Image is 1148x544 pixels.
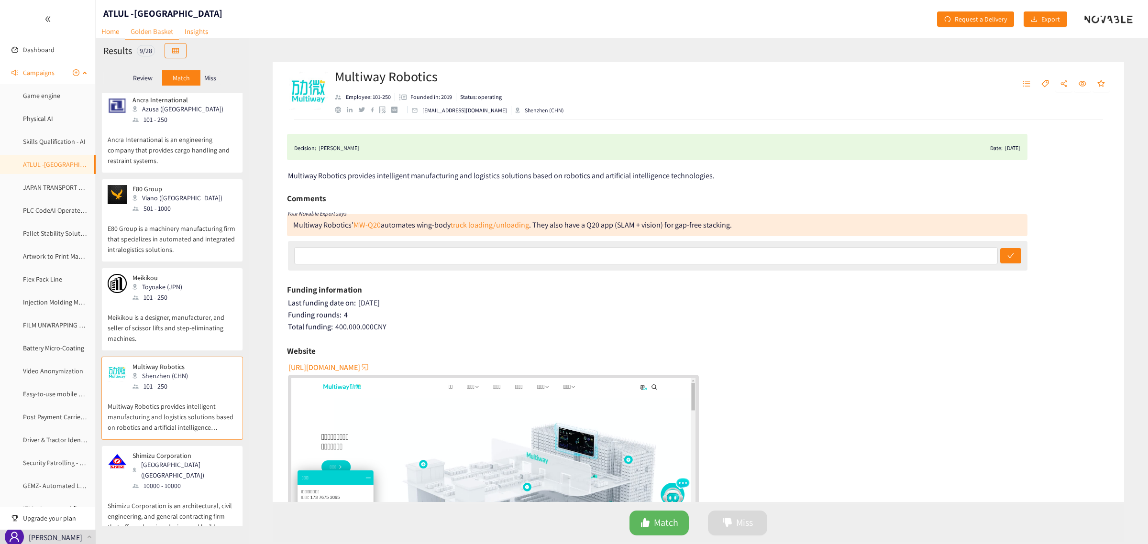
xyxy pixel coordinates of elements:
[23,275,62,283] a: Flex Pack Line
[937,11,1014,27] button: redoRequest a Delivery
[288,322,333,332] span: Total funding:
[108,392,237,433] p: Multiway Robotics provides intelligent manufacturing and logistics solutions based on robotics an...
[11,515,18,522] span: trophy
[640,518,650,529] span: like
[379,106,391,113] a: google maps
[23,344,84,352] a: Battery Micro-Coating
[9,531,20,543] span: user
[358,107,370,112] a: twitter
[629,511,689,535] button: likeMatch
[288,361,360,373] span: [URL][DOMAIN_NAME]
[23,137,86,146] a: Skills Qualification - AI
[23,390,188,398] a: Easy-to-use mobile measuring device for handling systems
[132,363,188,370] p: Multiway Robotics
[654,515,678,530] span: Match
[103,7,222,20] h1: ATLUL -[GEOGRAPHIC_DATA]
[294,143,316,153] span: Decision:
[108,125,237,166] p: Ancra International is an engineering company that provides cargo handling and restraint systems.
[23,435,106,444] a: Driver & Tractor Identification
[132,370,194,381] div: Shenzhen (CHN)
[460,93,502,101] p: Status: operating
[1093,76,1110,92] button: star
[1097,80,1105,88] span: star
[108,363,127,382] img: Snapshot of the company's website
[23,183,151,192] a: JAPAN TRANSPORT AGGREGATION PLATFORM
[287,191,326,206] h6: Comments
[108,185,127,204] img: Snapshot of the company's website
[23,504,146,513] a: ITIG - Automated financial forecasting tools
[132,96,223,104] p: Ancra International
[172,47,179,55] span: table
[955,14,1007,24] span: Request a Delivery
[108,274,127,293] img: Snapshot of the company's website
[108,452,127,471] img: Snapshot of the company's website
[132,185,222,193] p: E80 Group
[1037,76,1054,92] button: tag
[1018,76,1035,92] button: unordered-list
[132,203,228,214] div: 501 - 1000
[1031,16,1038,23] span: download
[23,367,83,375] a: Video Anonymization
[287,344,316,358] h6: Website
[287,210,346,217] i: Your Novable Expert says
[736,515,753,530] span: Miss
[1079,80,1086,88] span: eye
[11,69,18,76] span: sound
[335,93,395,101] li: Employees
[23,45,55,54] a: Dashboard
[319,143,359,153] div: [PERSON_NAME]
[990,143,1003,153] span: Date:
[410,93,452,101] p: Founded in: 2019
[335,107,347,113] a: website
[1074,76,1091,92] button: eye
[1007,252,1014,260] span: check
[723,518,732,529] span: dislike
[165,43,187,58] button: table
[346,93,391,101] p: Employee: 101-250
[288,298,356,308] span: Last funding date on:
[132,104,229,114] div: Azusa ([GEOGRAPHIC_DATA])
[132,459,236,480] div: [GEOGRAPHIC_DATA] ([GEOGRAPHIC_DATA])
[125,24,179,40] a: Golden Basket
[132,193,228,203] div: Viano ([GEOGRAPHIC_DATA])
[132,452,230,459] p: Shimizu Corporation
[1000,248,1021,263] button: check
[944,16,951,23] span: redo
[23,229,92,238] a: Pallet Stability Solutions
[23,298,91,306] a: Injection Molding Model
[395,93,456,101] li: Founded in year
[288,310,342,320] span: Funding rounds:
[23,413,108,421] a: Post Payment Carrier Auditing
[456,93,502,101] li: Status
[1005,143,1020,153] div: [DATE]
[451,220,529,230] a: truck loading/unloading
[132,114,229,125] div: 101 - 250
[353,220,381,230] a: MW-Q20
[23,321,117,329] a: FILM UNWRAPPING AUTOMATION
[132,292,188,303] div: 101 - 250
[288,359,370,375] button: [URL][DOMAIN_NAME]
[347,107,358,113] a: linkedin
[23,91,60,100] a: Game engine
[422,106,507,115] p: [EMAIL_ADDRESS][DOMAIN_NAME]
[1041,14,1060,24] span: Export
[29,520,83,544] p: Procter & [PERSON_NAME]
[133,74,153,82] p: Review
[1060,80,1068,88] span: share-alt
[1024,11,1067,27] button: downloadExport
[23,458,112,467] a: Security Patrolling - Technology
[103,44,132,57] h2: Results
[108,303,237,344] p: Meikikou is a designer, manufacturer, and seller of scissor lifts and step-eliminating machines.
[108,214,237,255] p: E80 Group is a machinery manufacturing firm that specializes in automated and integrated intralog...
[1041,80,1049,88] span: tag
[335,67,564,86] h2: Multiway Robotics
[108,96,127,115] img: Snapshot of the company's website
[288,298,1110,308] div: [DATE]
[1100,498,1148,544] iframe: Chat Widget
[1023,80,1030,88] span: unordered-list
[371,107,380,112] a: facebook
[515,106,564,115] div: Shenzhen (CHN)
[23,252,108,261] a: Artwork to Print Management
[23,481,99,490] a: GEMZ- Automated Loading
[173,74,190,82] p: Match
